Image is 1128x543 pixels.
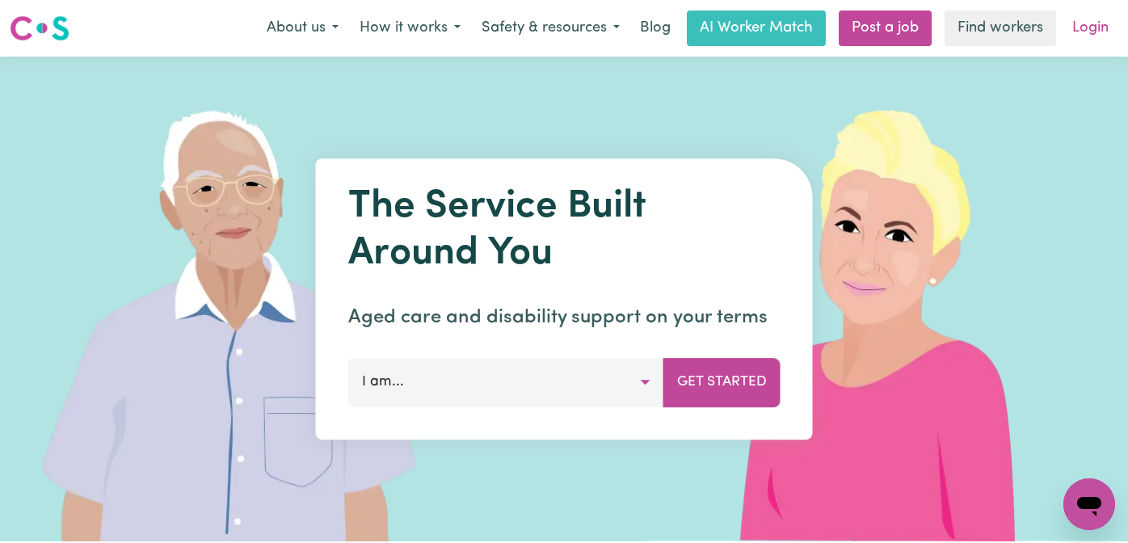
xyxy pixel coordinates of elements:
a: Careseekers logo [10,10,69,47]
iframe: Button to launch messaging window [1063,478,1115,530]
a: Blog [630,11,680,46]
button: About us [256,11,349,45]
a: AI Worker Match [687,11,826,46]
p: Aged care and disability support on your terms [348,303,781,332]
a: Post a job [839,11,932,46]
a: Login [1063,11,1118,46]
button: Get Started [663,358,781,406]
button: I am... [348,358,664,406]
a: Find workers [945,11,1056,46]
button: Safety & resources [471,11,630,45]
img: Careseekers logo [10,14,69,43]
button: How it works [349,11,471,45]
h1: The Service Built Around You [348,184,781,277]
